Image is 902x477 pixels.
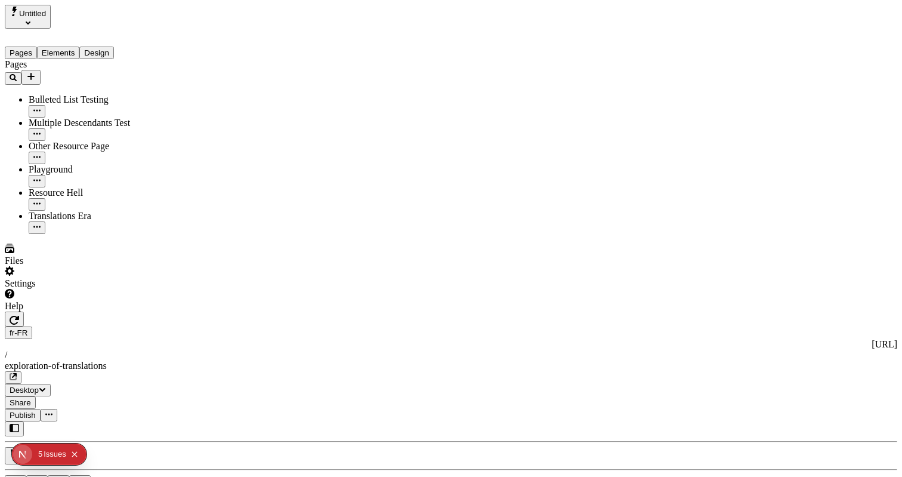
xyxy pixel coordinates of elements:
button: Publish [5,409,41,421]
button: Select site [5,5,51,29]
div: Playground [29,164,148,175]
div: Settings [5,278,148,289]
div: Pages [5,59,148,70]
div: Bulleted List Testing [29,94,148,105]
div: Files [5,256,148,266]
button: Desktop [5,384,51,396]
div: Help [5,301,148,312]
button: Open locale picker [5,327,32,339]
div: Translations Era [29,211,148,221]
div: [URL] [5,339,897,350]
span: fr-FR [10,328,27,337]
div: exploration-of-translations [5,361,897,371]
span: Share [10,398,31,407]
div: / [5,350,897,361]
button: Pages [5,47,37,59]
span: Publish [10,411,36,420]
button: Share [5,396,36,409]
div: Resource Hell [29,187,148,198]
button: Add new [21,70,41,85]
button: Elements [37,47,80,59]
button: Design [79,47,114,59]
span: Untitled [19,9,46,18]
div: Other Resource Page [29,141,148,152]
span: Desktop [10,386,39,395]
div: Multiple Descendants Test [29,118,148,128]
